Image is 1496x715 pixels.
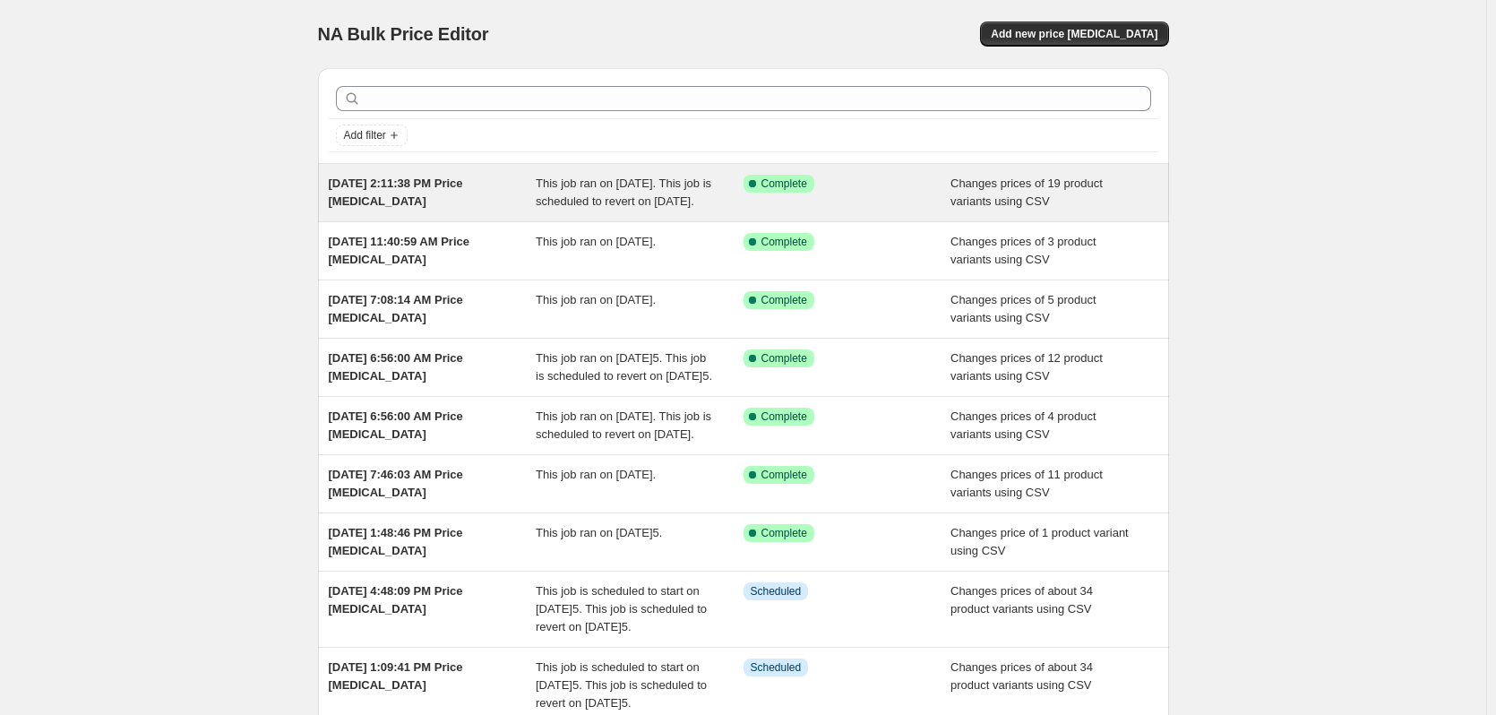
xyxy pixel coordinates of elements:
[950,660,1093,692] span: Changes prices of about 34 product variants using CSV
[751,660,802,675] span: Scheduled
[536,177,711,208] span: This job ran on [DATE]. This job is scheduled to revert on [DATE].
[991,27,1157,41] span: Add new price [MEDICAL_DATA]
[761,293,807,307] span: Complete
[536,293,656,306] span: This job ran on [DATE].
[950,526,1129,557] span: Changes price of 1 product variant using CSV
[329,235,470,266] span: [DATE] 11:40:59 AM Price [MEDICAL_DATA]
[536,584,707,633] span: This job is scheduled to start on [DATE]5. This job is scheduled to revert on [DATE]5.
[536,409,711,441] span: This job ran on [DATE]. This job is scheduled to revert on [DATE].
[950,584,1093,616] span: Changes prices of about 34 product variants using CSV
[329,660,463,692] span: [DATE] 1:09:41 PM Price [MEDICAL_DATA]
[329,409,463,441] span: [DATE] 6:56:00 AM Price [MEDICAL_DATA]
[329,351,463,383] span: [DATE] 6:56:00 AM Price [MEDICAL_DATA]
[761,235,807,249] span: Complete
[329,177,463,208] span: [DATE] 2:11:38 PM Price [MEDICAL_DATA]
[344,128,386,142] span: Add filter
[329,526,463,557] span: [DATE] 1:48:46 PM Price [MEDICAL_DATA]
[536,351,712,383] span: This job ran on [DATE]5. This job is scheduled to revert on [DATE]5.
[761,409,807,424] span: Complete
[536,468,656,481] span: This job ran on [DATE].
[980,22,1168,47] button: Add new price [MEDICAL_DATA]
[336,125,408,146] button: Add filter
[329,584,463,616] span: [DATE] 4:48:09 PM Price [MEDICAL_DATA]
[751,584,802,599] span: Scheduled
[761,351,807,366] span: Complete
[329,468,463,499] span: [DATE] 7:46:03 AM Price [MEDICAL_DATA]
[950,177,1103,208] span: Changes prices of 19 product variants using CSV
[950,468,1103,499] span: Changes prices of 11 product variants using CSV
[536,235,656,248] span: This job ran on [DATE].
[950,409,1096,441] span: Changes prices of 4 product variants using CSV
[950,293,1096,324] span: Changes prices of 5 product variants using CSV
[536,526,662,539] span: This job ran on [DATE]5.
[761,177,807,191] span: Complete
[536,660,707,710] span: This job is scheduled to start on [DATE]5. This job is scheduled to revert on [DATE]5.
[761,468,807,482] span: Complete
[318,24,489,44] span: NA Bulk Price Editor
[950,235,1096,266] span: Changes prices of 3 product variants using CSV
[761,526,807,540] span: Complete
[329,293,463,324] span: [DATE] 7:08:14 AM Price [MEDICAL_DATA]
[950,351,1103,383] span: Changes prices of 12 product variants using CSV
